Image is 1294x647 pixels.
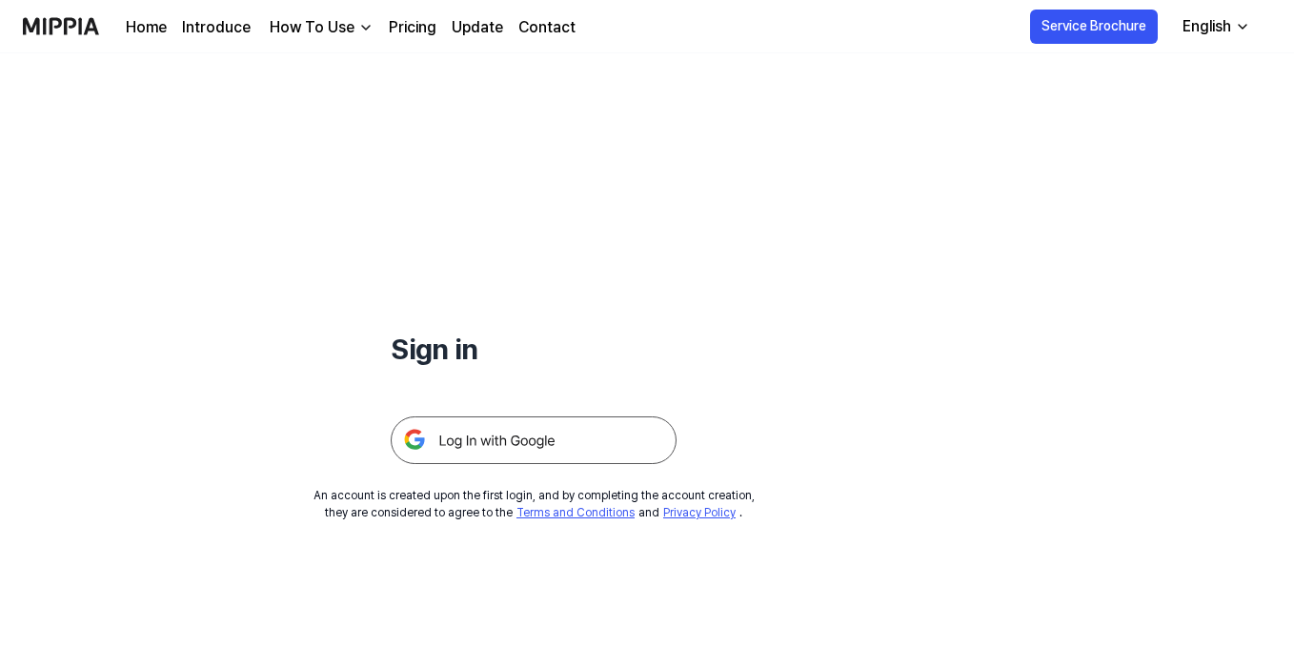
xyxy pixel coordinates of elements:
[391,328,677,371] h1: Sign in
[266,16,358,39] div: How To Use
[1167,8,1262,46] button: English
[452,16,503,39] a: Update
[663,506,736,519] a: Privacy Policy
[518,16,576,39] a: Contact
[1179,15,1235,38] div: English
[1030,10,1158,44] button: Service Brochure
[389,16,436,39] a: Pricing
[516,506,635,519] a: Terms and Conditions
[182,16,251,39] a: Introduce
[358,20,374,35] img: down
[313,487,755,521] div: An account is created upon the first login, and by completing the account creation, they are cons...
[266,16,374,39] button: How To Use
[391,416,677,464] img: 구글 로그인 버튼
[126,16,167,39] a: Home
